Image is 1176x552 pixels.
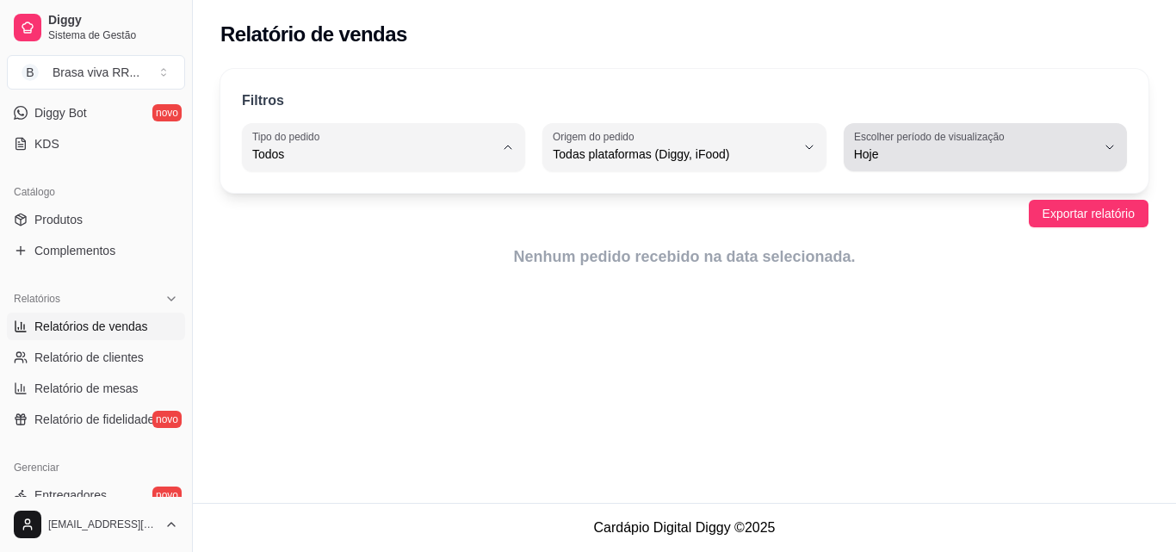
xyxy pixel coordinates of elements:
span: Todas plataformas (Diggy, iFood) [553,146,795,163]
label: Tipo do pedido [252,129,325,144]
span: [EMAIL_ADDRESS][DOMAIN_NAME] [48,518,158,531]
span: Todos [252,146,494,163]
div: Brasa viva RR ... [53,64,139,81]
span: Diggy Bot [34,104,87,121]
div: Catálogo [7,178,185,206]
span: KDS [34,135,59,152]
footer: Cardápio Digital Diggy © 2025 [193,503,1176,552]
p: Filtros [242,90,284,111]
span: Produtos [34,211,83,228]
span: Relatório de fidelidade [34,411,154,428]
label: Origem do pedido [553,129,640,144]
span: Complementos [34,242,115,259]
span: Hoje [854,146,1096,163]
button: Select a team [7,55,185,90]
span: Diggy [48,13,178,28]
span: Sistema de Gestão [48,28,178,42]
h2: Relatório de vendas [220,21,407,48]
span: Exportar relatório [1043,204,1135,223]
span: Entregadores [34,487,107,504]
span: Relatórios [14,292,60,306]
span: Relatórios de vendas [34,318,148,335]
article: Nenhum pedido recebido na data selecionada. [220,245,1148,269]
div: Gerenciar [7,454,185,481]
span: Relatório de clientes [34,349,144,366]
span: B [22,64,39,81]
label: Escolher período de visualização [854,129,1010,144]
span: Relatório de mesas [34,380,139,397]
